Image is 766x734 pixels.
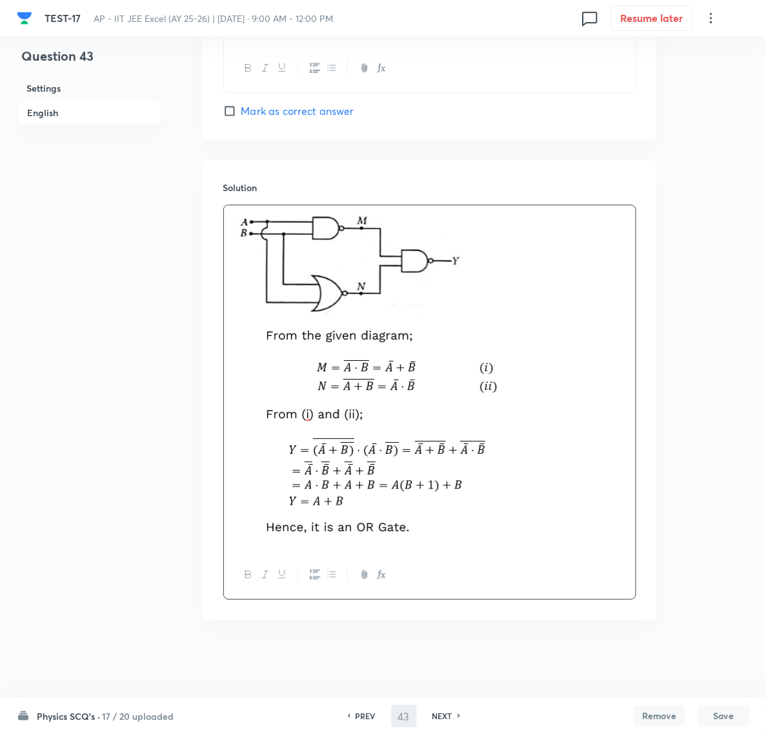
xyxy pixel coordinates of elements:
[241,103,354,119] span: Mark as correct answer
[17,76,161,100] h6: Settings
[356,710,376,722] h6: PREV
[223,181,636,194] h6: Solution
[17,100,161,125] h6: English
[17,10,32,26] img: Company Logo
[103,709,174,723] h6: 17 / 20 uploaded
[698,706,750,726] button: Save
[234,213,504,540] img: 06-10-25-03:18:27-PM
[17,10,35,26] a: Company Logo
[634,706,685,726] button: Remove
[610,5,693,31] button: Resume later
[17,46,161,76] h4: Question 43
[94,12,333,25] span: AP - IIT JEE Excel (AY 25-26) | [DATE] · 9:00 AM - 12:00 PM
[37,709,101,723] h6: Physics SCQ's ·
[45,11,81,25] span: TEST-17
[432,710,452,722] h6: NEXT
